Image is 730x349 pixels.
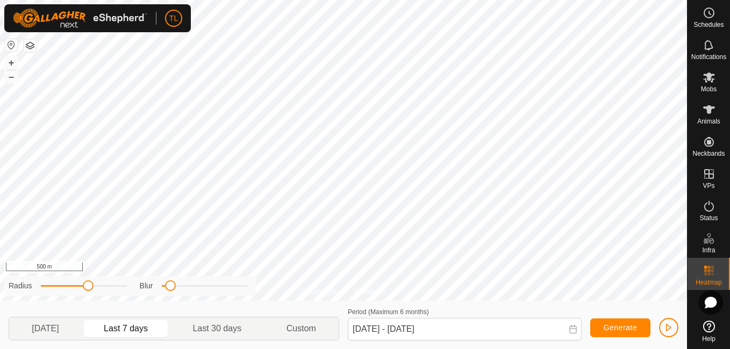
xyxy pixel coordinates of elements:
[703,183,714,189] span: VPs
[169,13,178,24] span: TL
[604,323,637,332] span: Generate
[287,322,316,335] span: Custom
[702,247,715,253] span: Infra
[24,39,37,52] button: Map Layers
[192,322,241,335] span: Last 30 days
[702,336,715,342] span: Help
[5,39,18,52] button: Reset Map
[354,287,386,296] a: Contact Us
[104,322,148,335] span: Last 7 days
[693,21,724,28] span: Schedules
[140,280,153,292] label: Blur
[697,118,720,125] span: Animals
[348,308,429,316] label: Period (Maximum 6 months)
[301,287,341,296] a: Privacy Policy
[5,70,18,83] button: –
[590,318,650,337] button: Generate
[5,56,18,69] button: +
[691,54,726,60] span: Notifications
[701,86,717,92] span: Mobs
[32,322,59,335] span: [DATE]
[696,279,722,286] span: Heatmap
[9,280,32,292] label: Radius
[13,9,147,28] img: Gallagher Logo
[692,150,725,157] span: Neckbands
[688,316,730,346] a: Help
[699,215,718,221] span: Status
